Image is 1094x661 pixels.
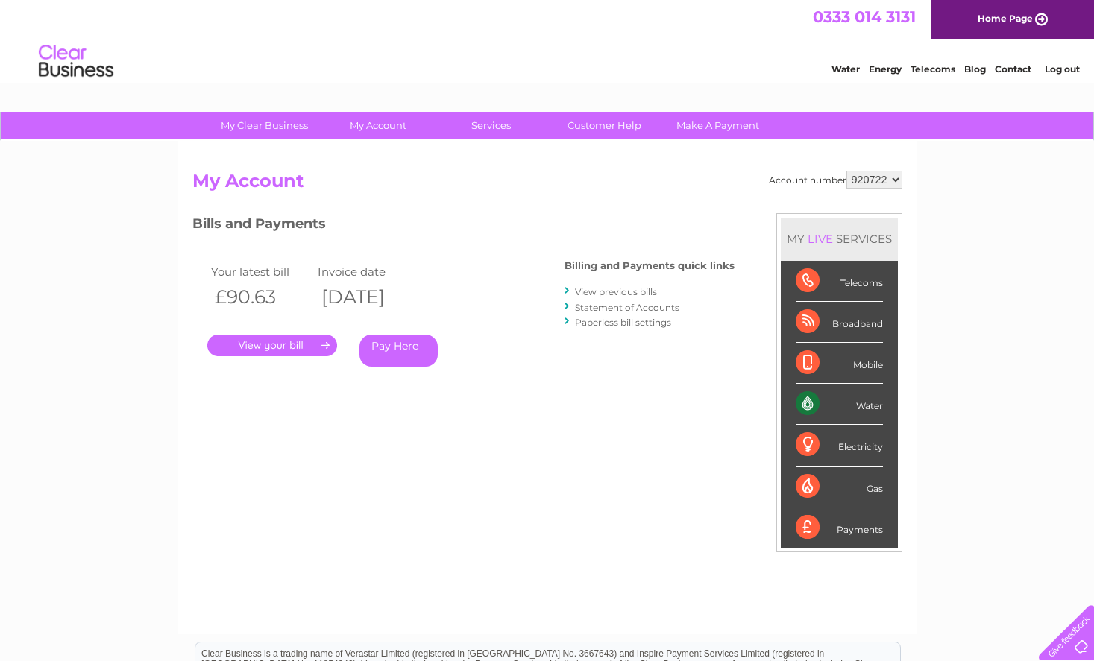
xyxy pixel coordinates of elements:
a: Make A Payment [656,112,779,139]
div: Telecoms [796,261,883,302]
a: Telecoms [911,63,955,75]
div: Mobile [796,343,883,384]
a: 0333 014 3131 [813,7,916,26]
a: My Clear Business [203,112,326,139]
a: . [207,335,337,356]
a: Blog [964,63,986,75]
img: logo.png [38,39,114,84]
div: Payments [796,507,883,548]
th: £90.63 [207,282,315,312]
a: View previous bills [575,286,657,297]
a: Paperless bill settings [575,317,671,328]
div: Electricity [796,425,883,466]
div: MY SERVICES [781,218,898,260]
h3: Bills and Payments [192,213,735,239]
h2: My Account [192,171,902,199]
th: [DATE] [314,282,421,312]
div: LIVE [805,232,836,246]
div: Water [796,384,883,425]
a: Water [831,63,860,75]
h4: Billing and Payments quick links [565,260,735,271]
a: Statement of Accounts [575,302,679,313]
div: Gas [796,467,883,507]
td: Invoice date [314,262,421,282]
a: My Account [316,112,439,139]
a: Contact [995,63,1031,75]
div: Clear Business is a trading name of Verastar Limited (registered in [GEOGRAPHIC_DATA] No. 3667643... [195,8,900,72]
td: Your latest bill [207,262,315,282]
div: Account number [769,171,902,189]
a: Services [430,112,553,139]
a: Pay Here [359,335,438,367]
a: Log out [1045,63,1080,75]
a: Energy [869,63,902,75]
div: Broadband [796,302,883,343]
a: Customer Help [543,112,666,139]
